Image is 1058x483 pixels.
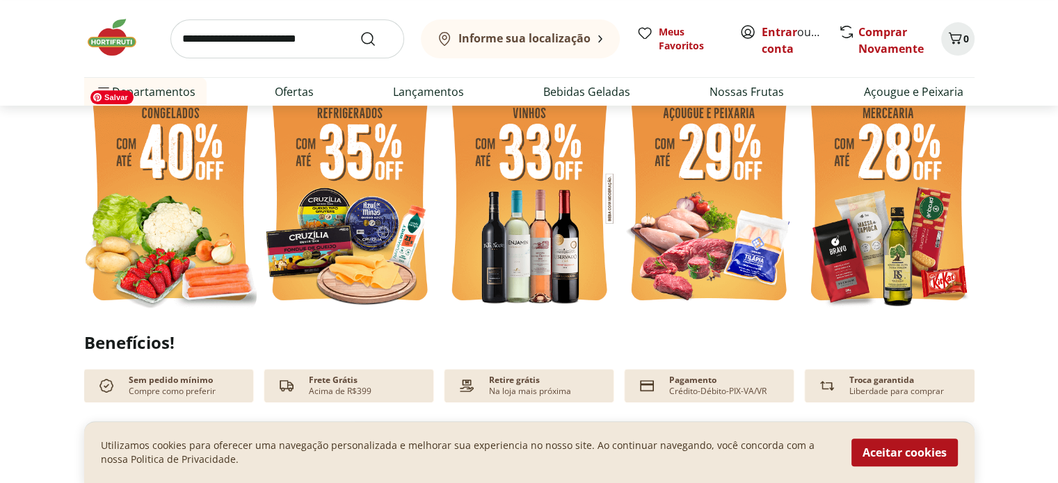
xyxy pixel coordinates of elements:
[816,375,838,397] img: Devolução
[851,439,958,466] button: Aceitar cookies
[458,31,591,46] b: Informe sua localização
[90,90,134,104] span: Salvar
[393,83,464,100] a: Lançamentos
[543,83,630,100] a: Bebidas Geladas
[101,439,835,466] p: Utilizamos cookies para oferecer uma navegação personalizada e melhorar sua experiencia no nosso ...
[636,25,723,53] a: Meus Favoritos
[802,83,975,313] img: mercearia
[84,83,257,313] img: feira
[309,386,371,397] p: Acima de R$399
[95,75,195,108] span: Departamentos
[129,375,213,386] p: Sem pedido mínimo
[275,83,314,100] a: Ofertas
[863,83,963,100] a: Açougue e Peixaria
[95,75,112,108] button: Menu
[456,375,478,397] img: payment
[762,24,824,57] span: ou
[669,375,716,386] p: Pagamento
[941,22,975,56] button: Carrinho
[170,19,404,58] input: search
[95,375,118,397] img: check
[762,24,838,56] a: Criar conta
[84,333,975,352] h2: Benefícios!
[309,375,358,386] p: Frete Grátis
[762,24,797,40] a: Entrar
[669,386,767,397] p: Crédito-Débito-PIX-VA/VR
[84,17,154,58] img: Hortifruti
[264,83,436,313] img: refrigerados
[84,419,975,443] h2: Ofertas da Semana
[489,386,571,397] p: Na loja mais próxima
[129,386,216,397] p: Compre como preferir
[636,375,658,397] img: card
[963,32,969,45] span: 0
[858,24,924,56] a: Comprar Novamente
[443,83,616,313] img: vinho
[275,375,298,397] img: truck
[360,31,393,47] button: Submit Search
[421,19,620,58] button: Informe sua localização
[489,375,540,386] p: Retire grátis
[710,83,784,100] a: Nossas Frutas
[849,375,914,386] p: Troca garantida
[849,386,944,397] p: Liberdade para comprar
[623,83,795,313] img: açougue
[659,25,723,53] span: Meus Favoritos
